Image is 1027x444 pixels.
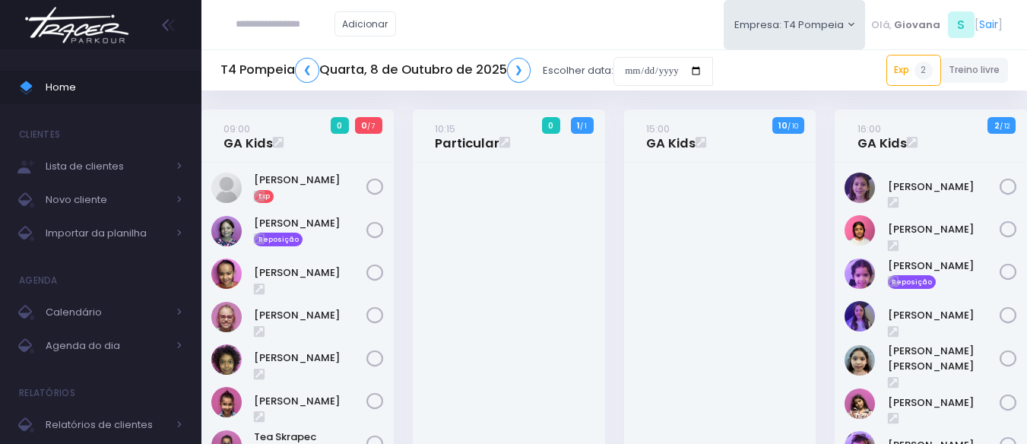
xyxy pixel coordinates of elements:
[334,11,397,36] a: Adicionar
[845,345,875,376] img: Luisa Yen Muller
[580,122,587,131] small: / 1
[254,216,366,231] a: [PERSON_NAME]
[888,395,1000,411] a: [PERSON_NAME]
[914,62,933,80] span: 2
[367,122,376,131] small: / 7
[19,378,75,408] h4: Relatórios
[46,190,167,210] span: Novo cliente
[845,173,875,203] img: Antonella Zappa Marques
[211,173,242,203] img: Evelin Giometti
[19,119,60,150] h4: Clientes
[211,216,242,246] img: Irene Zylbersztajn de Sá
[507,58,531,83] a: ❯
[1000,122,1010,131] small: / 12
[888,275,937,289] span: Reposição
[857,122,881,136] small: 16:00
[888,308,1000,323] a: [PERSON_NAME]
[223,122,250,136] small: 09:00
[577,119,580,132] strong: 1
[46,78,182,97] span: Home
[788,122,798,131] small: / 10
[845,301,875,331] img: Lia Widman
[894,17,940,33] span: Giovana
[254,233,303,246] span: Reposição
[223,121,273,151] a: 09:00GA Kids
[254,265,366,281] a: [PERSON_NAME]
[211,302,242,332] img: Paola baldin Barreto Armentano
[46,157,167,176] span: Lista de clientes
[888,179,1000,195] a: [PERSON_NAME]
[845,215,875,246] img: Clara Sigolo
[646,122,670,136] small: 15:00
[295,58,319,83] a: ❮
[888,222,1000,237] a: [PERSON_NAME]
[46,303,167,322] span: Calendário
[994,119,1000,132] strong: 2
[542,117,560,134] span: 0
[254,394,366,409] a: [PERSON_NAME]
[435,122,455,136] small: 10:15
[331,117,349,134] span: 0
[888,258,1000,274] a: [PERSON_NAME]
[211,258,242,289] img: Júlia Barbosa
[948,11,975,38] span: S
[886,55,941,85] a: Exp2
[46,415,167,435] span: Relatórios de clientes
[46,224,167,243] span: Importar da planilha
[211,344,242,375] img: Priscila Vanzolini
[865,8,1008,42] div: [ ]
[254,173,366,188] a: [PERSON_NAME]
[845,388,875,419] img: Luiza Braz
[857,121,907,151] a: 16:00GA Kids
[871,17,892,33] span: Olá,
[941,58,1009,83] a: Treino livre
[845,258,875,289] img: Clara Souza Ramos de Oliveira
[361,119,367,132] strong: 0
[435,121,499,151] a: 10:15Particular
[888,344,1000,373] a: [PERSON_NAME] [PERSON_NAME]
[646,121,696,151] a: 15:00GA Kids
[254,350,366,366] a: [PERSON_NAME]
[46,336,167,356] span: Agenda do dia
[979,17,998,33] a: Sair
[778,119,788,132] strong: 10
[220,53,713,88] div: Escolher data:
[211,387,242,417] img: STELLA ARAUJO LAGUNA
[254,308,366,323] a: [PERSON_NAME]
[19,265,58,296] h4: Agenda
[220,58,531,83] h5: T4 Pompeia Quarta, 8 de Outubro de 2025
